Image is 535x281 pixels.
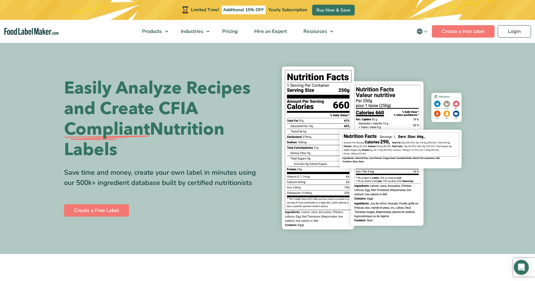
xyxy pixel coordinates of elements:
[220,28,238,35] span: Pricing
[302,28,328,35] span: Resources
[498,25,531,38] a: Login
[214,20,245,43] a: Pricing
[295,20,336,43] a: Resources
[252,28,288,35] span: Hire an Expert
[268,7,307,13] span: Yearly Subscription
[246,20,294,43] a: Hire an Expert
[134,20,171,43] a: Products
[514,260,529,275] div: Open Intercom Messenger
[179,28,204,35] span: Industries
[432,25,495,38] a: Create a free label
[173,20,213,43] a: Industries
[312,5,355,16] a: Buy Now & Save
[222,6,265,14] span: Additional 15% OFF
[140,28,163,35] span: Products
[64,78,263,160] h1: Easily Analyze Recipes and Create CFIA Nutrition Labels
[64,119,150,140] span: Compliant
[64,204,129,217] a: Create a Free Label
[191,7,219,13] span: Limited Time!
[64,168,263,188] div: Save time and money, create your own label in minutes using our 500k+ ingredient database built b...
